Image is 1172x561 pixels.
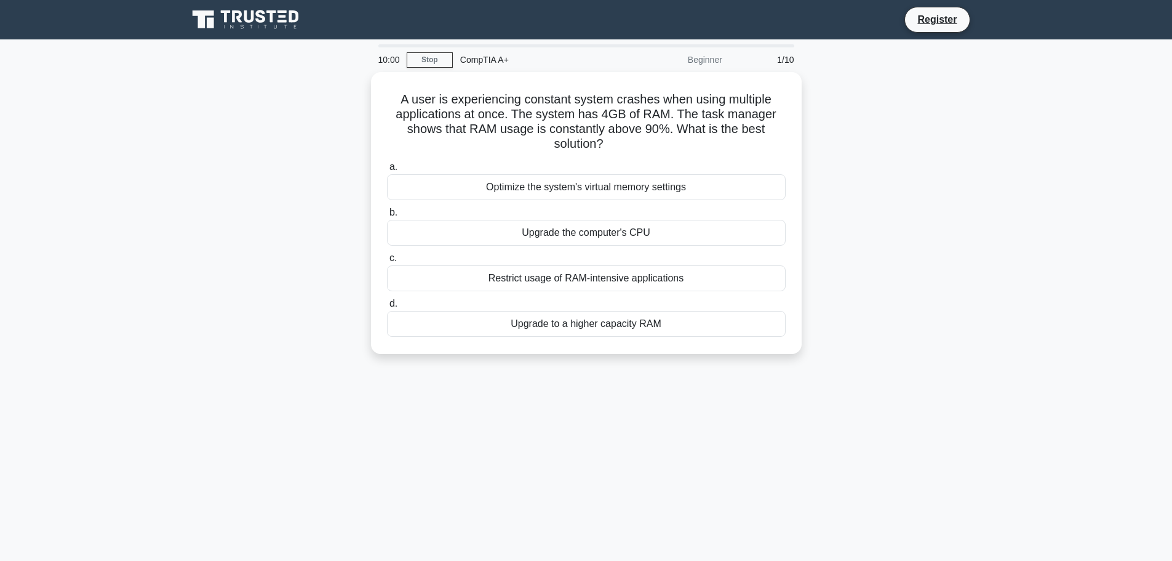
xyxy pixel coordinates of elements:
[453,47,622,72] div: CompTIA A+
[387,311,786,337] div: Upgrade to a higher capacity RAM
[386,92,787,152] h5: A user is experiencing constant system crashes when using multiple applications at once. The syst...
[730,47,802,72] div: 1/10
[910,12,964,27] a: Register
[371,47,407,72] div: 10:00
[389,252,397,263] span: c.
[387,220,786,246] div: Upgrade the computer's CPU
[622,47,730,72] div: Beginner
[407,52,453,68] a: Stop
[387,265,786,291] div: Restrict usage of RAM-intensive applications
[387,174,786,200] div: Optimize the system's virtual memory settings
[389,207,397,217] span: b.
[389,298,397,309] span: d.
[389,161,397,172] span: a.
